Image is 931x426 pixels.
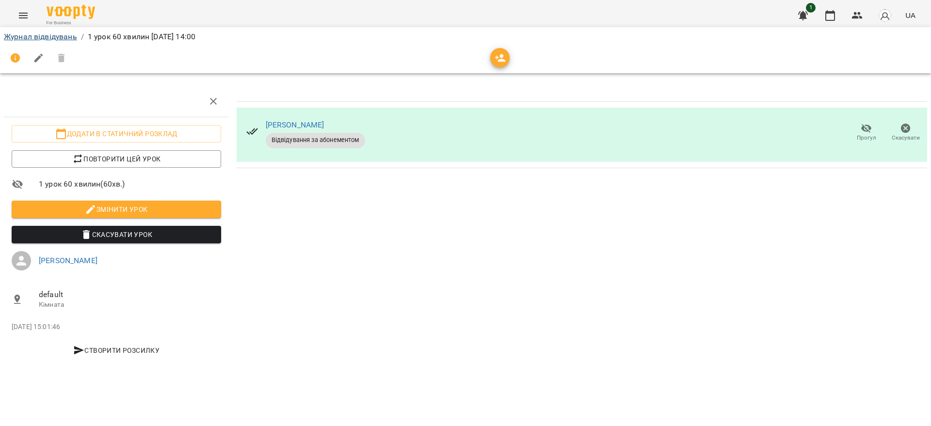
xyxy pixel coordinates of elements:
[878,9,892,22] img: avatar_s.png
[12,342,221,359] button: Створити розсилку
[886,119,925,146] button: Скасувати
[47,20,95,26] span: For Business
[266,136,365,144] span: Відвідування за абонементом
[81,31,84,43] li: /
[12,226,221,243] button: Скасувати Урок
[39,300,221,310] p: Кімната
[12,4,35,27] button: Menu
[4,32,77,41] a: Журнал відвідувань
[847,119,886,146] button: Прогул
[12,150,221,168] button: Повторити цей урок
[901,6,919,24] button: UA
[905,10,915,20] span: UA
[12,201,221,218] button: Змінити урок
[857,134,876,142] span: Прогул
[19,153,213,165] span: Повторити цей урок
[39,256,97,265] a: [PERSON_NAME]
[39,289,221,300] span: default
[19,229,213,240] span: Скасувати Урок
[39,178,221,190] span: 1 урок 60 хвилин ( 60 хв. )
[4,31,927,43] nav: breadcrumb
[19,204,213,215] span: Змінити урок
[266,120,324,129] a: [PERSON_NAME]
[19,128,213,140] span: Додати в статичний розклад
[12,125,221,142] button: Додати в статичний розклад
[16,345,217,356] span: Створити розсилку
[47,5,95,19] img: Voopty Logo
[12,322,221,332] p: [DATE] 15:01:46
[88,31,195,43] p: 1 урок 60 хвилин [DATE] 14:00
[806,3,816,13] span: 1
[892,134,920,142] span: Скасувати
